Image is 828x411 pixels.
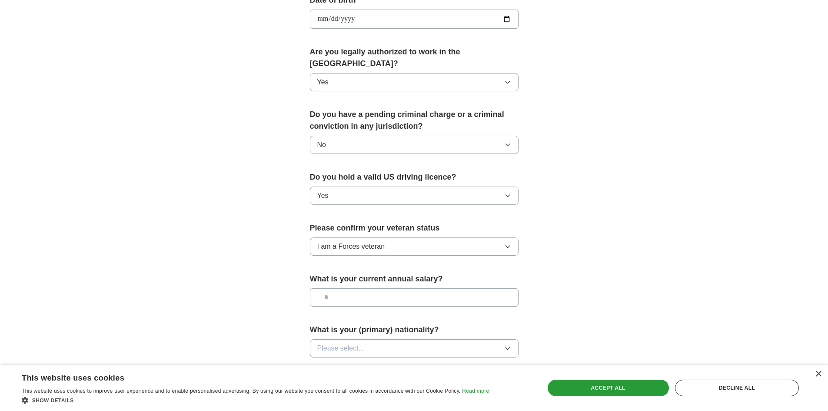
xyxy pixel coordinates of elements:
div: Accept all [548,380,669,396]
label: What is your (primary) nationality? [310,324,519,336]
label: Do you have a pending criminal charge or a criminal conviction in any jurisdiction? [310,109,519,132]
label: Are you legally authorized to work in the [GEOGRAPHIC_DATA]? [310,46,519,70]
div: Close [815,371,821,378]
span: No [317,140,326,150]
span: This website uses cookies to improve user experience and to enable personalised advertising. By u... [22,388,461,394]
span: Yes [317,77,329,87]
button: Yes [310,187,519,205]
label: Please confirm your veteran status [310,222,519,234]
div: This website uses cookies [22,370,467,383]
button: No [310,136,519,154]
div: Decline all [675,380,799,396]
span: I am a Forces veteran [317,241,385,252]
span: Yes [317,190,329,201]
span: Show details [32,398,74,404]
span: Please select... [317,343,365,354]
div: Show details [22,396,489,404]
button: Yes [310,73,519,91]
label: Do you hold a valid US driving licence? [310,171,519,183]
label: What is your current annual salary? [310,273,519,285]
button: Please select... [310,339,519,358]
button: I am a Forces veteran [310,237,519,256]
a: Read more, opens a new window [462,388,489,394]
